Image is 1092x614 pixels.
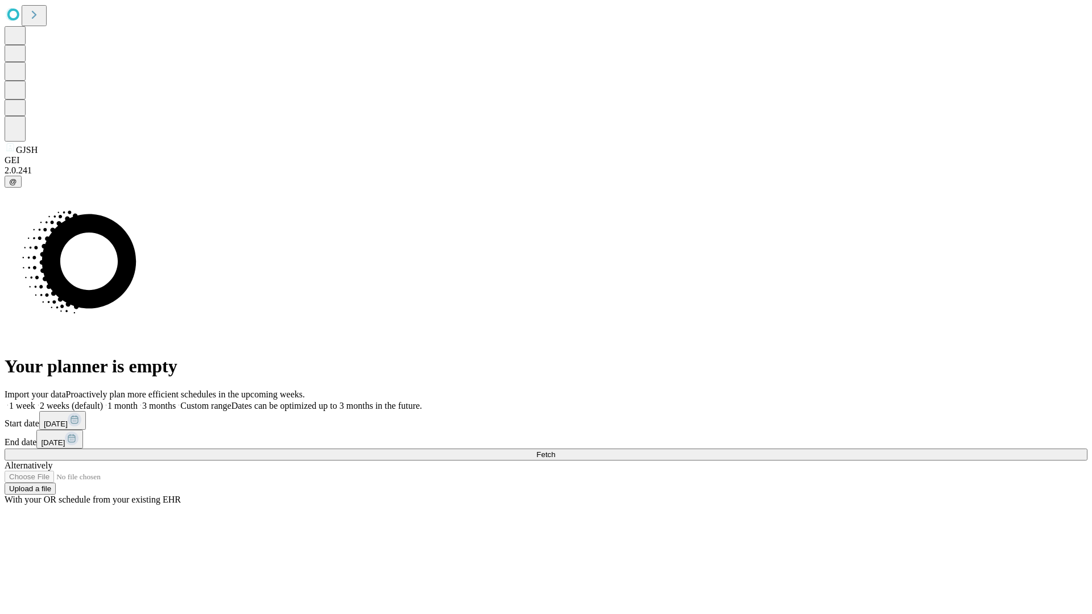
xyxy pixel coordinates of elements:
button: Fetch [5,449,1087,460]
span: 1 month [107,401,138,410]
span: 1 week [9,401,35,410]
span: Custom range [180,401,231,410]
span: Alternatively [5,460,52,470]
div: GEI [5,155,1087,165]
span: GJSH [16,145,38,155]
span: [DATE] [41,438,65,447]
span: 2 weeks (default) [40,401,103,410]
span: Dates can be optimized up to 3 months in the future. [231,401,422,410]
button: [DATE] [36,430,83,449]
span: Fetch [536,450,555,459]
button: [DATE] [39,411,86,430]
button: Upload a file [5,483,56,495]
span: Import your data [5,389,66,399]
span: [DATE] [44,420,68,428]
span: 3 months [142,401,176,410]
h1: Your planner is empty [5,356,1087,377]
span: With your OR schedule from your existing EHR [5,495,181,504]
div: Start date [5,411,1087,430]
span: @ [9,177,17,186]
span: Proactively plan more efficient schedules in the upcoming weeks. [66,389,305,399]
div: End date [5,430,1087,449]
div: 2.0.241 [5,165,1087,176]
button: @ [5,176,22,188]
